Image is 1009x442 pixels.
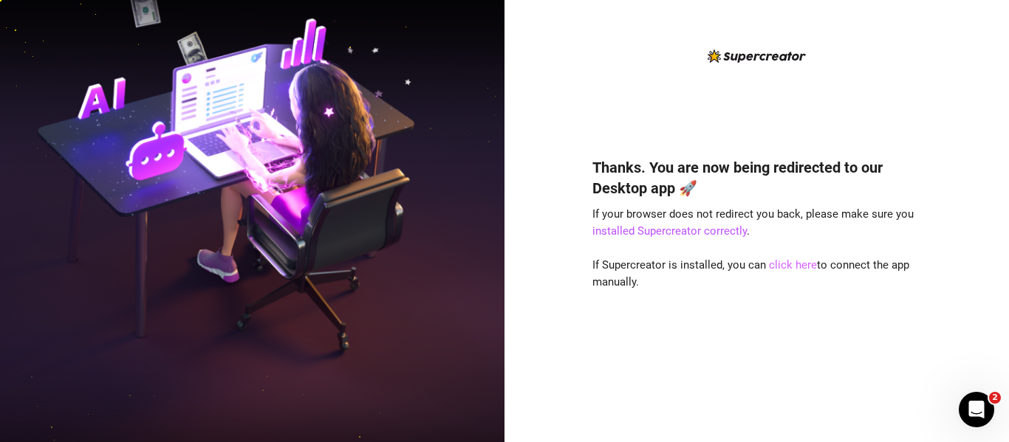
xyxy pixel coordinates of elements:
[592,224,747,238] a: installed Supercreator correctly
[708,49,806,63] img: logo-BBDzfeDw.svg
[769,258,817,272] a: click here
[592,157,922,198] h4: Thanks. You are now being redirected to our Desktop app 🚀
[989,392,1001,404] span: 2
[959,392,994,427] iframe: Intercom live chat
[592,207,914,238] span: If your browser does not redirect you back, please make sure you .
[592,258,909,289] span: If Supercreator is installed, you can to connect the app manually.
